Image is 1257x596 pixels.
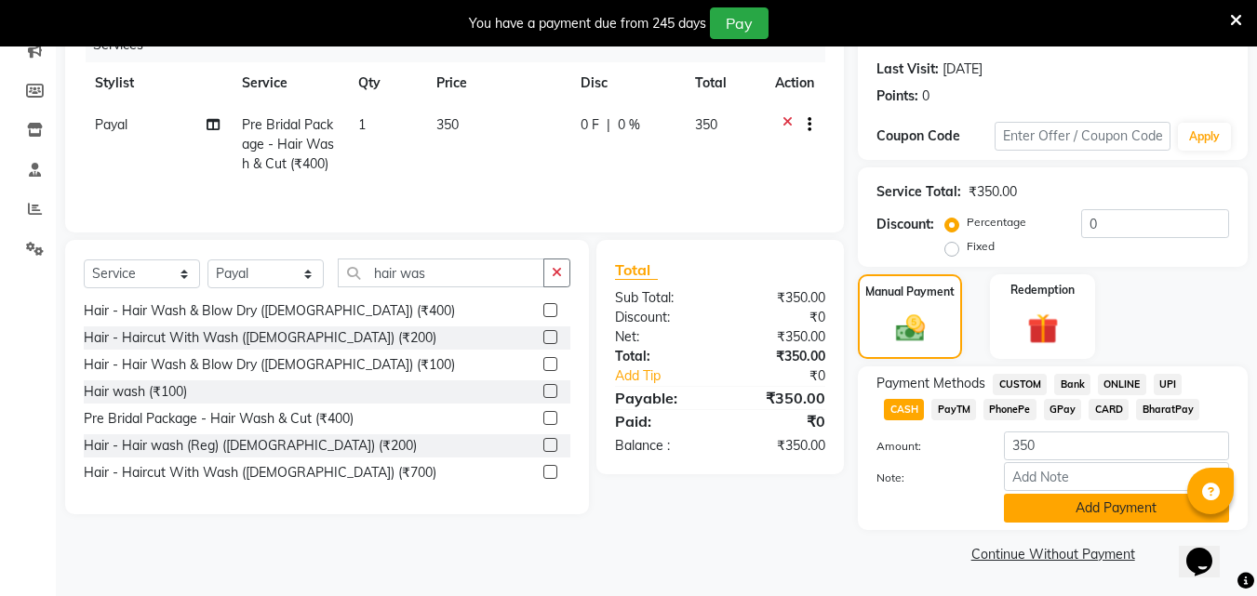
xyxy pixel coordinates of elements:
label: Fixed [967,238,995,255]
span: Total [615,260,658,280]
span: CASH [884,399,924,420]
div: 0 [922,86,929,106]
div: ₹0 [720,410,839,432]
span: ONLINE [1098,374,1146,395]
div: Hair - Hair Wash & Blow Dry ([DEMOGRAPHIC_DATA]) (₹100) [84,355,455,375]
span: 1 [358,116,366,133]
div: Coupon Code [876,126,994,146]
span: CARD [1089,399,1129,420]
div: Paid: [601,410,720,432]
input: Amount [1004,431,1229,460]
button: Pay [710,7,769,39]
div: Net: [601,327,720,347]
span: PhonePe [983,399,1036,420]
th: Service [231,62,348,104]
button: Add Payment [1004,494,1229,523]
div: Points: [876,86,918,106]
div: ₹350.00 [969,182,1017,202]
a: Continue Without Payment [862,545,1244,564]
div: ₹350.00 [720,436,839,456]
th: Disc [569,62,684,104]
div: Hair wash (₹100) [84,382,187,402]
span: UPI [1154,374,1183,395]
span: 350 [695,116,717,133]
th: Action [764,62,825,104]
div: Hair - Hair Wash & Blow Dry ([DEMOGRAPHIC_DATA]) (₹400) [84,301,455,321]
label: Percentage [967,214,1026,231]
button: Apply [1178,123,1231,151]
div: Discount: [876,215,934,234]
div: Pre Bridal Package - Hair Wash & Cut (₹400) [84,409,354,429]
span: BharatPay [1136,399,1199,420]
th: Qty [347,62,425,104]
input: Add Note [1004,462,1229,491]
div: ₹350.00 [720,327,839,347]
span: Payal [95,116,127,133]
a: Add Tip [601,366,740,386]
div: ₹0 [741,366,840,386]
div: Total: [601,347,720,366]
div: Balance : [601,436,720,456]
input: Search or Scan [338,258,544,287]
span: 350 [436,116,459,133]
label: Redemption [1010,282,1075,298]
span: Payment Methods [876,374,985,393]
div: Hair - Hair wash (Reg) ([DEMOGRAPHIC_DATA]) (₹200) [84,436,417,456]
th: Total [684,62,765,104]
div: Hair - Haircut With Wash ([DEMOGRAPHIC_DATA]) (₹200) [84,328,436,348]
span: | [607,115,610,135]
div: ₹350.00 [720,387,839,409]
div: ₹350.00 [720,288,839,308]
th: Stylist [84,62,231,104]
span: CUSTOM [993,374,1047,395]
th: Price [425,62,569,104]
span: GPay [1044,399,1082,420]
div: ₹0 [720,308,839,327]
span: 0 % [618,115,640,135]
div: Hair - Haircut With Wash ([DEMOGRAPHIC_DATA]) (₹700) [84,463,436,483]
div: Payable: [601,387,720,409]
label: Note: [863,470,989,486]
img: _gift.svg [1018,310,1068,348]
div: Discount: [601,308,720,327]
input: Enter Offer / Coupon Code [995,122,1170,151]
div: You have a payment due from 245 days [469,14,706,33]
div: ₹350.00 [720,347,839,366]
div: Sub Total: [601,288,720,308]
div: Last Visit: [876,60,939,79]
span: Pre Bridal Package - Hair Wash & Cut (₹400) [242,116,334,172]
label: Amount: [863,438,989,455]
label: Manual Payment [865,284,955,300]
span: PayTM [931,399,976,420]
iframe: chat widget [1179,522,1238,577]
img: _cash.svg [887,311,934,345]
span: 0 F [581,115,599,135]
div: Service Total: [876,182,961,202]
span: Bank [1054,374,1090,395]
div: [DATE] [943,60,983,79]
